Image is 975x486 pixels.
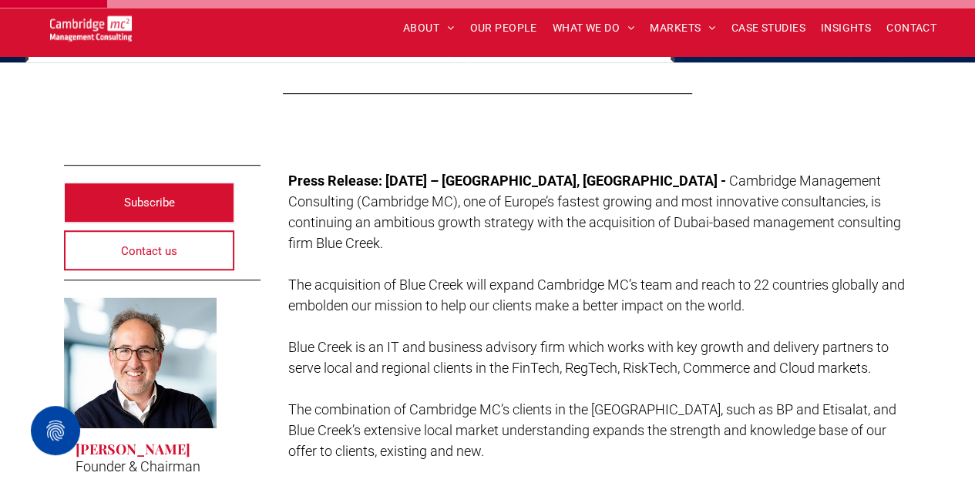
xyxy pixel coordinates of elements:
a: Contact us [64,230,235,270]
img: Go to Homepage [50,15,132,41]
span: Subscribe [124,183,175,222]
span: The acquisition of Blue Creek will expand Cambridge MC’s team and reach to 22 countries globally ... [288,277,905,313]
a: OUR PEOPLE [462,16,544,40]
a: INSIGHTS [813,16,879,40]
span: The combination of Cambridge MC’s clients in the [GEOGRAPHIC_DATA], such as BP and Etisalat, and ... [288,401,896,459]
a: ABOUT [395,16,462,40]
span: Blue Creek is an IT and business advisory firm which works with key growth and delivery partners ... [288,339,889,376]
a: CASE STUDIES [724,16,813,40]
span: Contact us [121,232,177,270]
h3: [PERSON_NAME] [76,440,190,458]
p: Founder & Chairman [76,458,200,474]
a: MARKETS [642,16,723,40]
strong: Press Release: [DATE] – [GEOGRAPHIC_DATA], [GEOGRAPHIC_DATA] - [288,173,726,189]
a: CONTACT [879,16,944,40]
a: WHAT WE DO [545,16,643,40]
a: Subscribe [64,183,235,223]
a: Tim Passingham [64,297,217,428]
